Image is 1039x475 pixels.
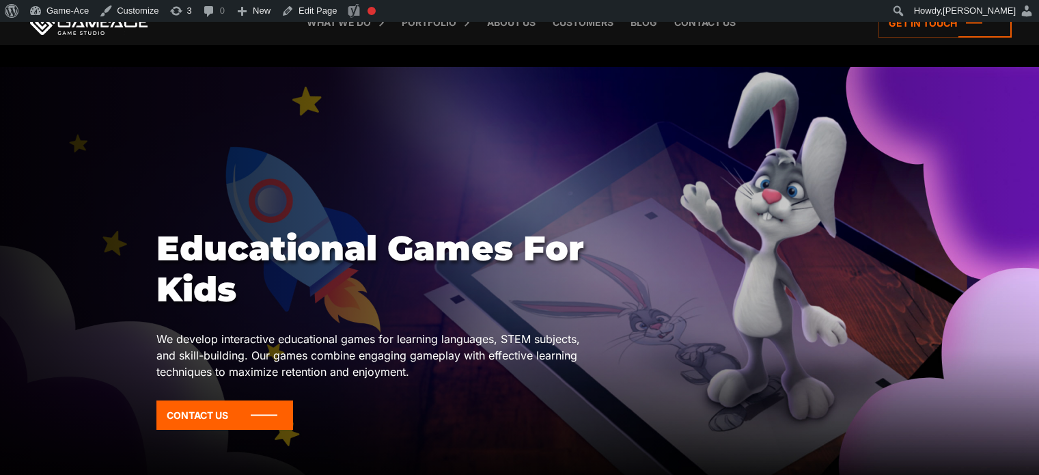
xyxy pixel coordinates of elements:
p: We develop interactive educational games for learning languages, STEM subjects, and skill-buildin... [156,331,592,380]
h1: Educational Games For Kids [156,228,592,310]
div: Focus keyphrase not set [368,7,376,15]
span: [PERSON_NAME] [943,5,1016,16]
a: Contact Us [156,401,293,430]
a: Get in touch [878,8,1012,38]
